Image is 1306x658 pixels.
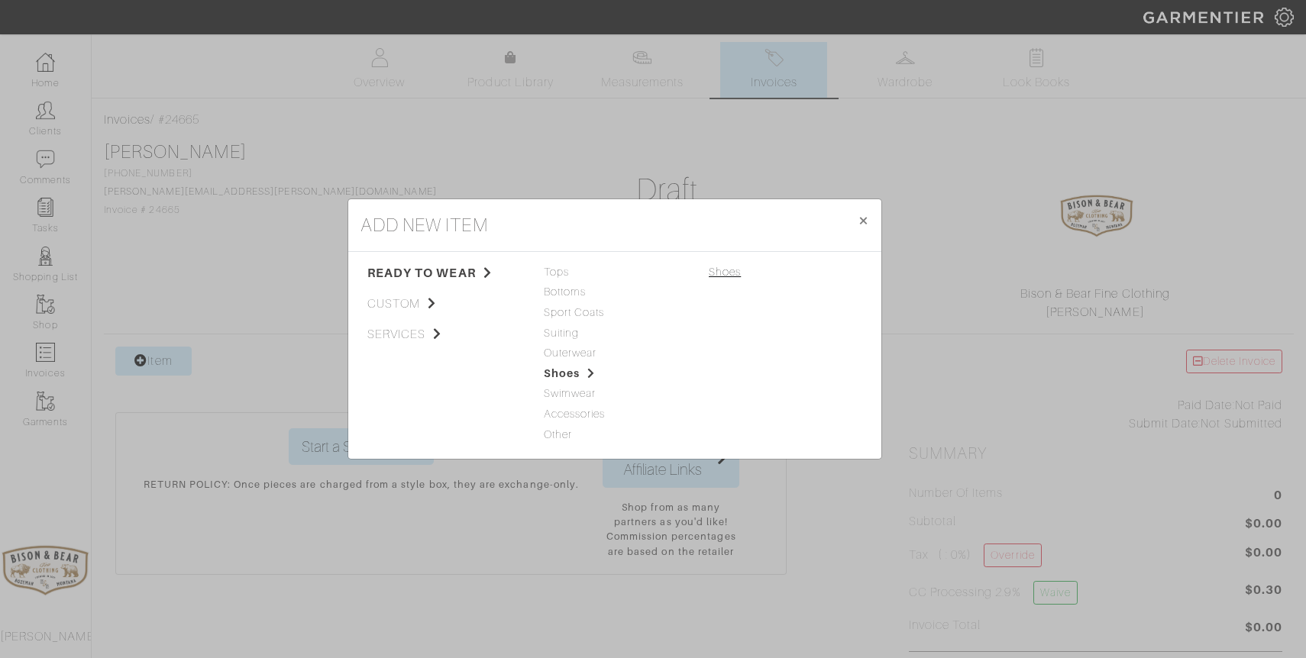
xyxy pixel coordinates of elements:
h4: add new item [360,211,488,239]
span: Swimwear [544,385,686,402]
span: ready to wear [367,264,521,282]
span: Sport Coats [544,305,686,321]
span: Shoes [544,366,686,382]
span: Tops [544,264,686,281]
span: Suiting [544,325,686,342]
span: Outerwear [544,345,686,362]
span: Other [544,427,686,444]
a: Shoes [709,266,741,278]
span: Bottoms [544,284,686,301]
span: Accessories [544,406,686,423]
span: × [858,210,869,231]
span: services [367,325,521,344]
span: custom [367,295,521,313]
